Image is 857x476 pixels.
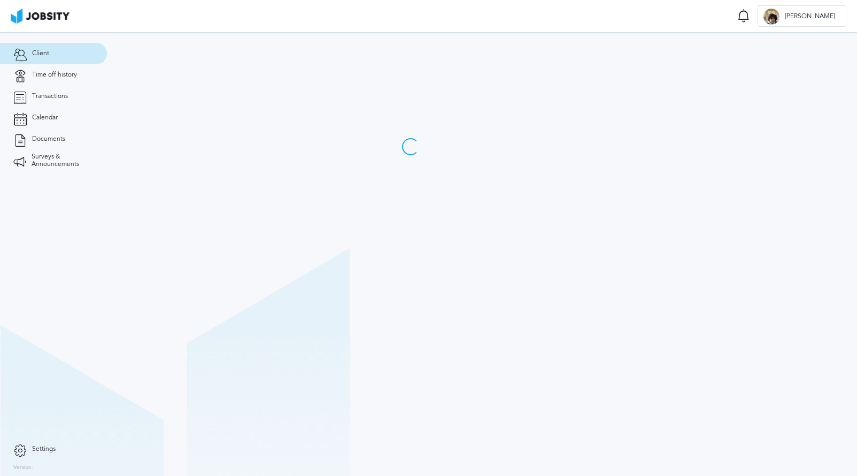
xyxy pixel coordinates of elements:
[32,135,65,143] span: Documents
[32,153,94,168] span: Surveys & Announcements
[32,71,77,79] span: Time off history
[11,9,70,24] img: ab4bad089aa723f57921c736e9817d99.png
[13,465,33,471] label: Version:
[763,9,779,25] div: G
[758,5,846,27] button: G[PERSON_NAME]
[32,50,49,57] span: Client
[32,445,56,453] span: Settings
[779,13,840,20] span: [PERSON_NAME]
[32,93,68,100] span: Transactions
[32,114,58,122] span: Calendar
